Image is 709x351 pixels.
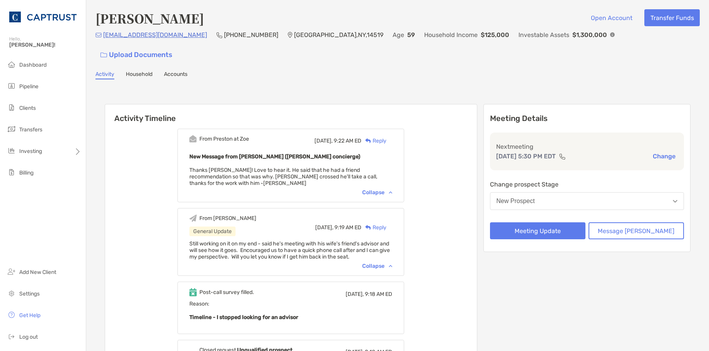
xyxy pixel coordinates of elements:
img: Chevron icon [389,191,392,193]
a: Upload Documents [95,47,177,63]
p: 59 [407,30,415,40]
span: [PERSON_NAME]! [9,42,81,48]
div: From Preston at Zoe [199,136,249,142]
span: Dashboard [19,62,47,68]
img: Chevron icon [389,265,392,267]
img: Reply icon [365,138,371,143]
span: Pipeline [19,83,38,90]
span: [DATE], [346,291,364,297]
button: New Prospect [490,192,684,210]
div: Reply [361,137,386,145]
p: Household Income [424,30,478,40]
div: From [PERSON_NAME] [199,215,256,222]
p: Next meeting [496,142,678,151]
p: Meeting Details [490,114,684,123]
img: Info Icon [610,32,615,37]
h4: [PERSON_NAME] [95,9,204,27]
span: [DATE], [315,224,333,231]
span: 9:18 AM ED [365,291,392,297]
span: 9:19 AM ED [334,224,361,231]
img: Open dropdown arrow [673,200,677,203]
a: Accounts [164,71,187,79]
span: Add New Client [19,269,56,275]
b: Timeline - I stopped looking for an advisor [189,314,298,321]
span: Transfers [19,126,42,133]
img: investing icon [7,146,16,155]
img: Event icon [189,288,197,296]
img: get-help icon [7,310,16,319]
img: settings icon [7,289,16,298]
img: Event icon [189,135,197,143]
span: Reason: [189,301,392,322]
img: logout icon [7,332,16,341]
button: Message [PERSON_NAME] [589,222,684,239]
img: Location Icon [288,32,293,38]
span: [DATE], [314,138,333,144]
h6: Activity Timeline [105,104,477,123]
img: button icon [100,52,107,58]
p: [PHONE_NUMBER] [224,30,278,40]
p: Age [393,30,404,40]
span: Get Help [19,312,40,319]
img: pipeline icon [7,81,16,91]
img: clients icon [7,103,16,112]
img: CAPTRUST Logo [9,3,77,31]
a: Household [126,71,152,79]
img: transfers icon [7,124,16,134]
img: Email Icon [95,33,102,37]
img: communication type [559,153,566,160]
div: Collapse [362,263,392,269]
p: $125,000 [481,30,509,40]
p: $1,300,000 [572,30,607,40]
span: Log out [19,334,38,340]
span: Settings [19,291,40,297]
p: [DATE] 5:30 PM EDT [496,151,556,161]
p: [EMAIL_ADDRESS][DOMAIN_NAME] [103,30,207,40]
span: Thanks [PERSON_NAME]! Love to hear it. He said that he had a friend recommendation so that was wh... [189,167,377,186]
img: add_new_client icon [7,267,16,276]
img: billing icon [7,168,16,177]
div: Collapse [362,189,392,196]
b: New Message from [PERSON_NAME] ([PERSON_NAME] concierge) [189,153,360,160]
p: Investable Assets [518,30,569,40]
span: 9:22 AM ED [334,138,361,144]
button: Meeting Update [490,222,585,239]
img: Reply icon [365,225,371,230]
button: Open Account [585,9,638,26]
a: Activity [95,71,114,79]
span: Clients [19,105,36,111]
span: Investing [19,148,42,155]
span: Billing [19,170,33,176]
div: General Update [189,227,236,236]
span: Still working on it on my end - said he's meeting with his wife's friend's advisor and will see h... [189,240,390,260]
p: [GEOGRAPHIC_DATA] , NY , 14519 [294,30,383,40]
div: Reply [361,223,386,232]
button: Change [650,152,678,160]
button: Transfer Funds [644,9,700,26]
p: Change prospect Stage [490,180,684,189]
img: Event icon [189,215,197,222]
div: Post-call survey filled. [199,289,254,296]
div: New Prospect [497,198,535,205]
img: Phone Icon [216,32,222,38]
img: dashboard icon [7,60,16,69]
